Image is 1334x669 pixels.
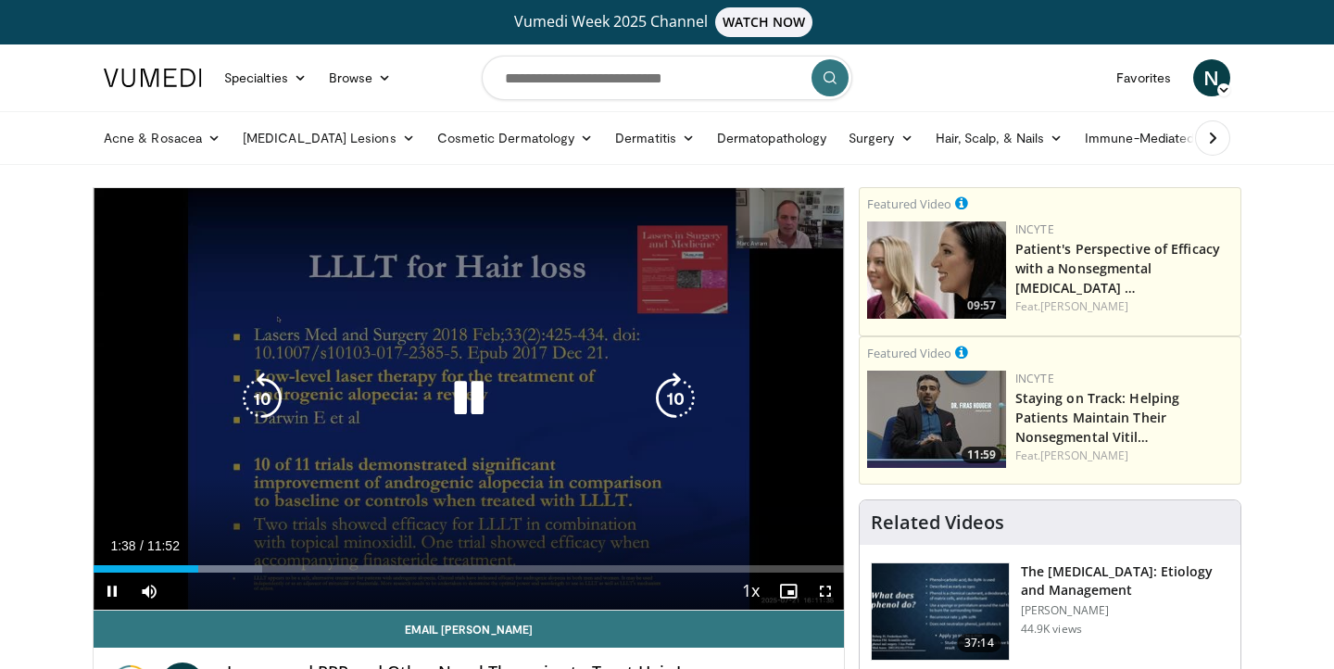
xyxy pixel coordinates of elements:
[93,120,232,157] a: Acne & Rosacea
[1021,622,1082,637] p: 44.9K views
[140,538,144,553] span: /
[957,634,1001,652] span: 37:14
[110,538,135,553] span: 1:38
[871,511,1004,534] h4: Related Videos
[867,345,951,361] small: Featured Video
[867,371,1006,468] img: fe0751a3-754b-4fa7-bfe3-852521745b57.png.150x105_q85_crop-smart_upscale.jpg
[131,573,168,610] button: Mute
[1015,389,1180,446] a: Staying on Track: Helping Patients Maintain Their Nonsegmental Vitil…
[1040,298,1128,314] a: [PERSON_NAME]
[837,120,925,157] a: Surgery
[867,196,951,212] small: Featured Video
[104,69,202,87] img: VuMedi Logo
[1105,59,1182,96] a: Favorites
[715,7,813,37] span: WATCH NOW
[94,611,844,648] a: Email [PERSON_NAME]
[1015,448,1233,464] div: Feat.
[962,297,1001,314] span: 09:57
[867,221,1006,319] a: 09:57
[733,573,770,610] button: Playback Rate
[482,56,852,100] input: Search topics, interventions
[1040,448,1128,463] a: [PERSON_NAME]
[872,563,1009,660] img: c5af237d-e68a-4dd3-8521-77b3daf9ece4.150x105_q85_crop-smart_upscale.jpg
[147,538,180,553] span: 11:52
[871,562,1229,661] a: 37:14 The [MEDICAL_DATA]: Etiology and Management [PERSON_NAME] 44.9K views
[426,120,604,157] a: Cosmetic Dermatology
[94,565,844,573] div: Progress Bar
[1193,59,1230,96] a: N
[1015,371,1054,386] a: Incyte
[1021,603,1229,618] p: [PERSON_NAME]
[962,447,1001,463] span: 11:59
[925,120,1074,157] a: Hair, Scalp, & Nails
[318,59,403,96] a: Browse
[1015,240,1220,297] a: Patient's Perspective of Efficacy with a Nonsegmental [MEDICAL_DATA] …
[867,371,1006,468] a: 11:59
[232,120,426,157] a: [MEDICAL_DATA] Lesions
[604,120,706,157] a: Dermatitis
[807,573,844,610] button: Fullscreen
[1015,221,1054,237] a: Incyte
[107,7,1227,37] a: Vumedi Week 2025 ChannelWATCH NOW
[213,59,318,96] a: Specialties
[1021,562,1229,600] h3: The [MEDICAL_DATA]: Etiology and Management
[706,120,837,157] a: Dermatopathology
[1074,120,1224,157] a: Immune-Mediated
[94,573,131,610] button: Pause
[867,221,1006,319] img: 2c48d197-61e9-423b-8908-6c4d7e1deb64.png.150x105_q85_crop-smart_upscale.jpg
[770,573,807,610] button: Enable picture-in-picture mode
[94,188,844,611] video-js: Video Player
[1015,298,1233,315] div: Feat.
